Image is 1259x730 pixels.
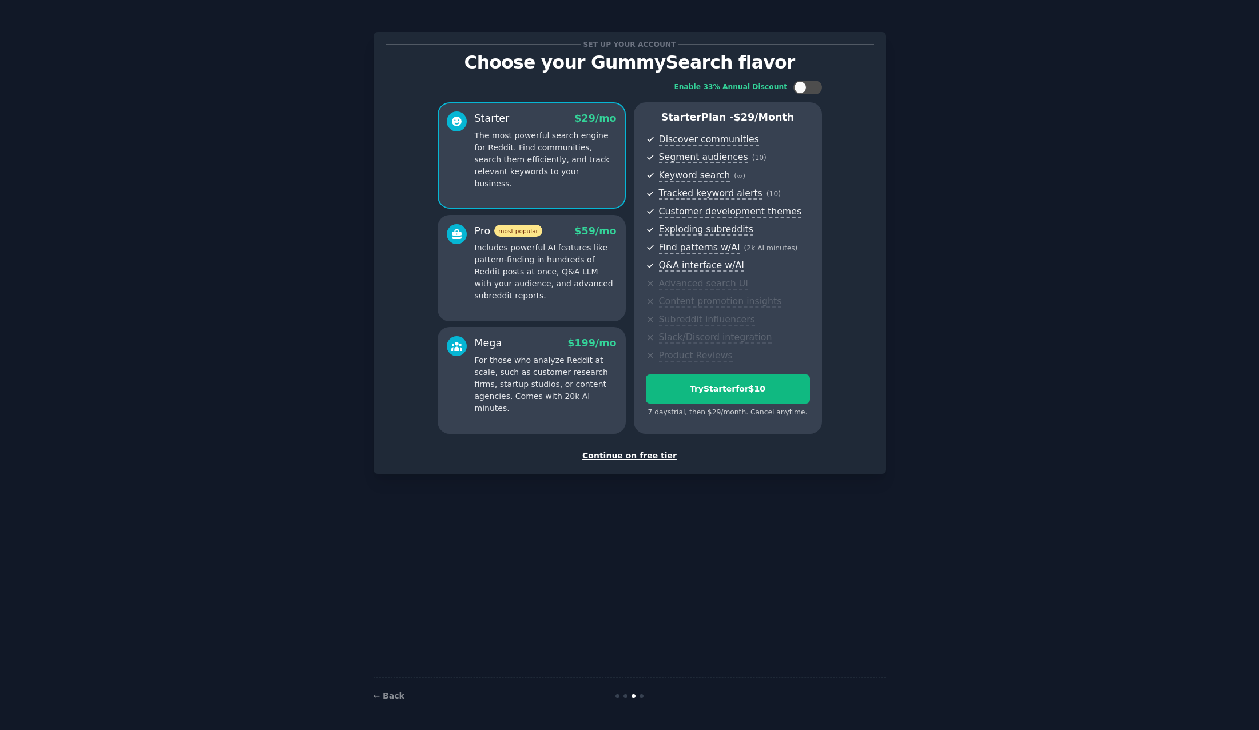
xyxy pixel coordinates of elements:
[659,170,730,182] span: Keyword search
[744,244,798,252] span: ( 2k AI minutes )
[659,134,759,146] span: Discover communities
[646,408,810,418] div: 7 days trial, then $ 29 /month . Cancel anytime.
[475,224,542,238] div: Pro
[475,130,617,190] p: The most powerful search engine for Reddit. Find communities, search them efficiently, and track ...
[475,111,510,126] div: Starter
[659,296,782,308] span: Content promotion insights
[646,110,810,125] p: Starter Plan -
[659,314,755,326] span: Subreddit influencers
[475,242,617,302] p: Includes powerful AI features like pattern-finding in hundreds of Reddit posts at once, Q&A LLM w...
[659,278,748,290] span: Advanced search UI
[659,260,744,272] span: Q&A interface w/AI
[659,151,748,163] span: Segment audiences
[659,224,753,236] span: Exploding subreddits
[574,113,616,124] span: $ 29 /mo
[386,450,874,462] div: Continue on free tier
[475,336,502,350] div: Mega
[734,172,745,180] span: ( ∞ )
[567,337,616,349] span: $ 199 /mo
[581,38,678,50] span: Set up your account
[734,111,795,123] span: $ 29 /month
[752,154,766,162] span: ( 10 )
[386,53,874,73] p: Choose your GummySearch flavor
[674,82,788,93] div: Enable 33% Annual Discount
[574,225,616,237] span: $ 59 /mo
[659,206,802,218] span: Customer development themes
[646,383,809,395] div: Try Starter for $10
[475,354,617,414] p: For those who analyze Reddit at scale, such as customer research firms, startup studios, or conte...
[374,691,404,700] a: ← Back
[659,188,762,200] span: Tracked keyword alerts
[659,242,740,254] span: Find patterns w/AI
[494,225,542,237] span: most popular
[659,332,772,344] span: Slack/Discord integration
[766,190,781,198] span: ( 10 )
[659,350,733,362] span: Product Reviews
[646,374,810,404] button: TryStarterfor$10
